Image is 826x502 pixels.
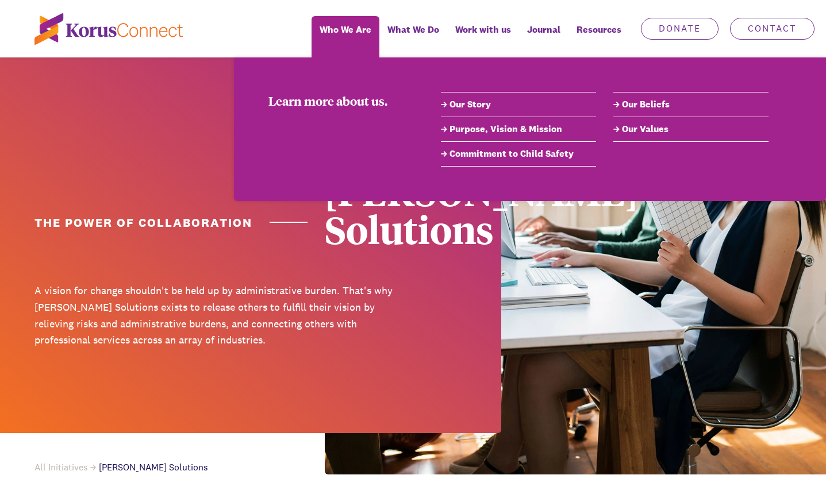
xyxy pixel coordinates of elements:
[312,16,379,57] a: Who We Are
[379,16,447,57] a: What We Do
[455,21,511,38] span: Work with us
[99,461,208,473] span: [PERSON_NAME] Solutions
[613,122,769,136] a: Our Values
[527,21,560,38] span: Journal
[613,98,769,111] a: Our Beliefs
[441,122,596,136] a: Purpose, Vision & Mission
[34,13,183,45] img: korus-connect%2Fc5177985-88d5-491d-9cd7-4a1febad1357_logo.svg
[34,214,308,231] h1: The power of collaboration
[519,16,568,57] a: Journal
[320,21,371,38] span: Who We Are
[34,461,99,473] a: All Initiatives
[34,283,405,349] p: A vision for change shouldn't be held up by administrative burden. That's why [PERSON_NAME] Solut...
[325,172,695,248] div: [PERSON_NAME] Solutions
[441,98,596,111] a: Our Story
[387,21,439,38] span: What We Do
[441,147,596,161] a: Commitment to Child Safety
[730,18,815,40] a: Contact
[447,16,519,57] a: Work with us
[641,18,719,40] a: Donate
[568,16,629,57] div: Resources
[268,92,406,109] div: Learn more about us.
